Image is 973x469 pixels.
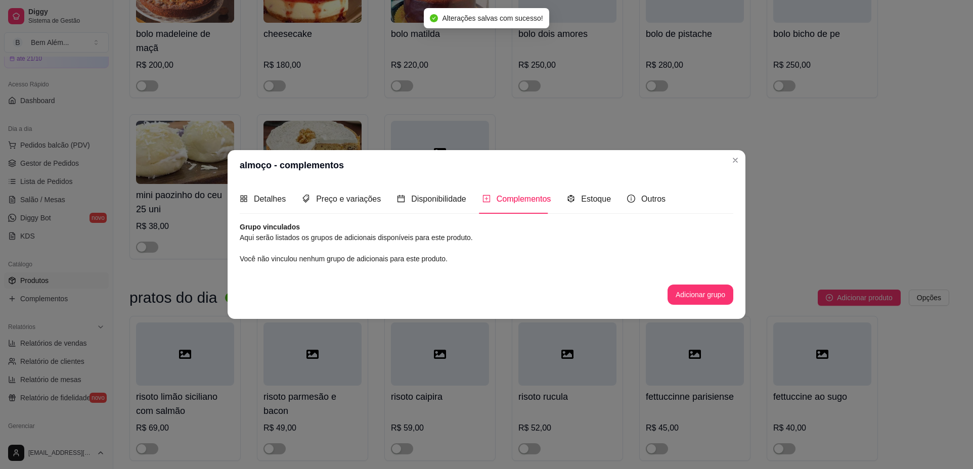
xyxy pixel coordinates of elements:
button: Close [727,152,743,168]
span: Disponibilidade [411,195,466,203]
span: Complementos [497,195,551,203]
span: Estoque [581,195,611,203]
span: Alterações salvas com sucesso! [442,14,543,22]
span: info-circle [627,195,635,203]
span: code-sandbox [567,195,575,203]
span: Você não vinculou nenhum grupo de adicionais para este produto. [240,255,448,263]
span: tags [302,195,310,203]
article: Aqui serão listados os grupos de adicionais disponíveis para este produto. [240,232,733,243]
span: Preço e variações [316,195,381,203]
article: Grupo vinculados [240,222,733,232]
span: check-circle [430,14,438,22]
span: appstore [240,195,248,203]
button: Adicionar grupo [668,285,733,305]
header: almoço - complementos [228,150,745,180]
span: Outros [641,195,666,203]
span: plus-square [482,195,491,203]
span: Detalhes [254,195,286,203]
span: calendar [397,195,405,203]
